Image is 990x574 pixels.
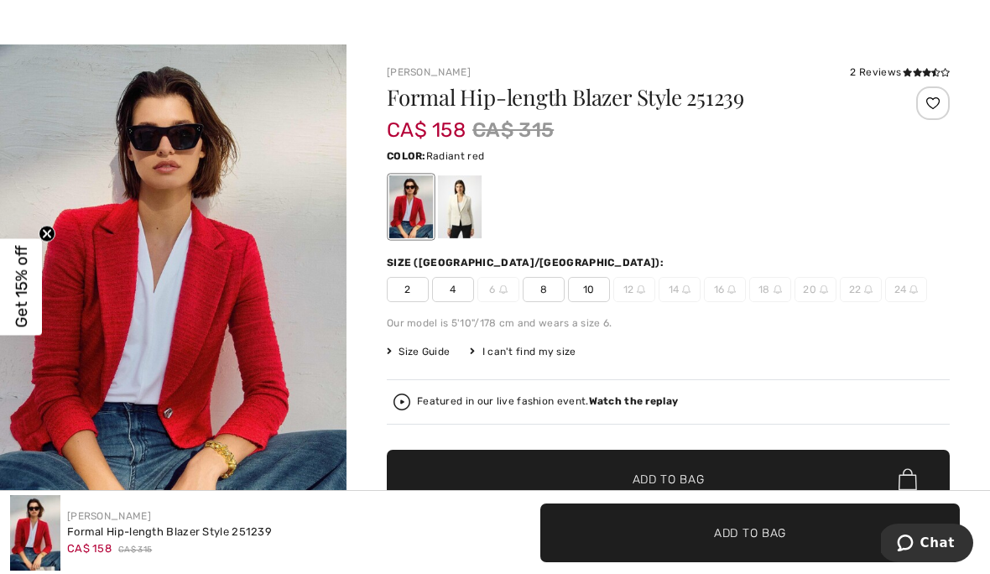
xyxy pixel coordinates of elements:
a: [PERSON_NAME] [387,66,471,78]
span: 4 [432,277,474,302]
button: Add to Bag [540,504,960,562]
span: Size Guide [387,344,450,359]
img: ring-m.svg [637,285,645,294]
img: Bag.svg [899,468,917,490]
div: I can't find my size [470,344,576,359]
img: ring-m.svg [682,285,690,294]
span: CA$ 315 [472,115,554,145]
iframe: Opens a widget where you can chat to one of our agents [881,524,973,566]
h1: Formal Hip-length Blazer Style 251239 [387,86,856,108]
div: Formal Hip-length Blazer Style 251239 [67,524,272,540]
span: 16 [704,277,746,302]
span: 6 [477,277,519,302]
span: Color: [387,150,426,162]
span: Add to Bag [633,471,705,488]
img: ring-m.svg [727,285,736,294]
img: Watch the replay [393,394,410,410]
span: 24 [885,277,927,302]
span: 18 [749,277,791,302]
div: Featured in our live fashion event. [417,396,678,407]
img: ring-m.svg [909,285,918,294]
img: ring-m.svg [820,285,828,294]
div: Size ([GEOGRAPHIC_DATA]/[GEOGRAPHIC_DATA]): [387,255,667,270]
button: Add to Bag [387,450,950,509]
span: 22 [840,277,882,302]
img: ring-m.svg [864,285,873,294]
span: CA$ 158 [67,542,112,555]
span: 12 [613,277,655,302]
span: Radiant red [426,150,484,162]
img: ring-m.svg [774,285,782,294]
span: CA$ 315 [118,544,152,556]
a: [PERSON_NAME] [67,510,151,522]
span: 20 [795,277,836,302]
strong: Watch the replay [589,395,679,407]
span: 10 [568,277,610,302]
span: Add to Bag [714,524,786,541]
span: 2 [387,277,429,302]
button: Close teaser [39,226,55,243]
img: Formal Hip-Length Blazer Style 251239 [10,495,60,571]
span: CA$ 158 [387,102,466,142]
div: Our model is 5'10"/178 cm and wears a size 6. [387,316,950,331]
img: ring-m.svg [499,285,508,294]
span: Get 15% off [12,246,31,328]
span: 14 [659,277,701,302]
div: Radiant red [389,175,433,238]
div: 2 Reviews [850,65,950,80]
span: 8 [523,277,565,302]
div: Off White [438,175,482,238]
